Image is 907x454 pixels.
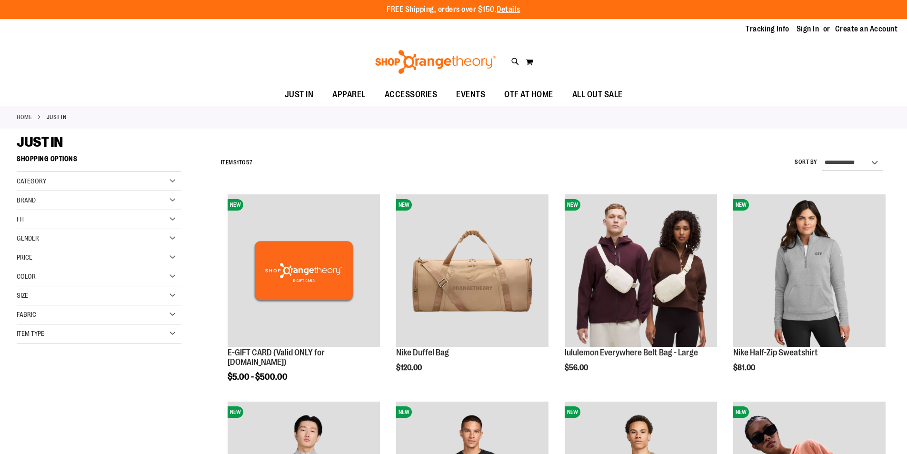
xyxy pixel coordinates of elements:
a: Nike Duffel BagNEW [396,194,548,348]
span: Gender [17,234,39,242]
a: lululemon Everywhere Belt Bag - Large [565,348,698,357]
span: ACCESSORIES [385,84,438,105]
span: $120.00 [396,363,423,372]
span: APPAREL [332,84,366,105]
a: E-GIFT CARD (Valid ONLY for ShopOrangetheory.com)NEW [228,194,380,348]
span: NEW [396,406,412,418]
span: ALL OUT SALE [572,84,623,105]
span: NEW [733,406,749,418]
div: product [728,190,890,396]
span: Fabric [17,311,36,318]
span: JUST IN [285,84,314,105]
a: Nike Half-Zip Sweatshirt [733,348,818,357]
span: Brand [17,196,36,204]
div: product [560,190,722,396]
span: 57 [246,159,253,166]
strong: Shopping Options [17,151,181,172]
a: Home [17,113,32,121]
span: $56.00 [565,363,589,372]
span: Fit [17,215,25,223]
a: Details [497,5,520,14]
span: NEW [396,199,412,211]
span: EVENTS [456,84,485,105]
span: $5.00 - $500.00 [228,372,288,382]
a: Create an Account [835,24,898,34]
span: 1 [237,159,239,166]
span: Size [17,292,28,299]
img: E-GIFT CARD (Valid ONLY for ShopOrangetheory.com) [228,194,380,347]
a: Nike Half-Zip SweatshirtNEW [733,194,886,348]
span: Category [17,177,46,185]
span: NEW [228,199,243,211]
span: Color [17,272,36,280]
label: Sort By [795,158,817,166]
a: Nike Duffel Bag [396,348,449,357]
a: Tracking Info [746,24,789,34]
span: Item Type [17,330,44,337]
span: Price [17,253,32,261]
div: product [223,190,385,405]
p: FREE Shipping, orders over $150. [387,4,520,15]
span: NEW [565,199,580,211]
span: NEW [565,406,580,418]
img: Shop Orangetheory [374,50,497,74]
a: E-GIFT CARD (Valid ONLY for [DOMAIN_NAME]) [228,348,325,367]
a: lululemon Everywhere Belt Bag - LargeNEW [565,194,717,348]
span: NEW [228,406,243,418]
span: $81.00 [733,363,757,372]
div: product [391,190,553,396]
img: lululemon Everywhere Belt Bag - Large [565,194,717,347]
strong: JUST IN [47,113,67,121]
span: NEW [733,199,749,211]
h2: Items to [221,155,253,170]
img: Nike Duffel Bag [396,194,548,347]
span: OTF AT HOME [504,84,553,105]
a: Sign In [797,24,819,34]
img: Nike Half-Zip Sweatshirt [733,194,886,347]
span: JUST IN [17,134,63,150]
